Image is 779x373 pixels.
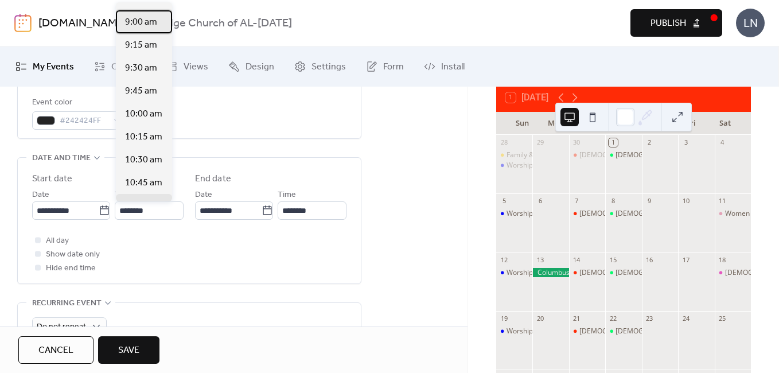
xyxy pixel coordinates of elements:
[496,150,532,160] div: Family & Friends Worship Service- Join us on Facebook Live or In Person!
[246,60,274,74] span: Design
[572,197,581,205] div: 7
[311,60,346,74] span: Settings
[645,197,654,205] div: 9
[605,268,641,278] div: Bible Study- Join us on Facebook Live or In Person!
[609,138,617,147] div: 1
[605,150,641,160] div: Bible Study- Join us on Facebook Live or In Person!
[572,255,581,264] div: 14
[32,188,49,202] span: Date
[32,96,124,110] div: Event color
[579,327,696,336] div: [DEMOGRAPHIC_DATA] Wide Prayer
[125,153,162,167] span: 10:30 am
[651,17,686,30] span: Publish
[507,209,681,219] div: Worship Service- Join us on Facebook Live or In Person!
[37,319,86,335] span: Do not repeat
[32,172,72,186] div: Start date
[18,336,94,364] button: Cancel
[286,51,355,82] a: Settings
[605,209,641,219] div: Bible Study- Join us on Facebook Live or In Person!
[500,197,508,205] div: 5
[184,60,208,74] span: Views
[500,138,508,147] div: 28
[441,60,465,74] span: Install
[278,188,296,202] span: Time
[500,255,508,264] div: 12
[681,314,690,323] div: 24
[569,268,605,278] div: Church Wide Prayer
[195,172,231,186] div: End date
[46,234,69,248] span: All day
[132,13,292,34] b: The Bridge Church of AL-[DATE]
[736,9,765,37] div: LN
[158,51,217,82] a: Views
[220,51,283,82] a: Design
[681,197,690,205] div: 10
[507,150,735,160] div: Family & Friends Worship Service- Join us on Facebook Live or In Person!
[715,209,751,219] div: Women Of Purpose Fellowship
[715,268,751,278] div: Church wide Prayer
[645,255,654,264] div: 16
[718,197,727,205] div: 11
[33,60,74,74] span: My Events
[115,188,133,202] span: Time
[38,344,73,358] span: Cancel
[7,51,83,82] a: My Events
[38,13,127,34] a: [DOMAIN_NAME]
[708,112,742,135] div: Sat
[357,51,412,82] a: Form
[32,151,91,165] span: Date and time
[609,197,617,205] div: 8
[383,60,404,74] span: Form
[579,209,696,219] div: [DEMOGRAPHIC_DATA] Wide Prayer
[500,314,508,323] div: 19
[536,314,544,323] div: 20
[125,84,157,98] span: 9:45 am
[572,314,581,323] div: 21
[569,209,605,219] div: Church Wide Prayer
[609,255,617,264] div: 15
[645,138,654,147] div: 2
[125,107,162,121] span: 10:00 am
[60,114,108,128] span: #242424FF
[496,327,532,336] div: Worship Service- Join us on Facebook Live or In Person!
[539,112,573,135] div: Mon
[505,112,539,135] div: Sun
[125,61,157,75] span: 9:30 am
[718,314,727,323] div: 25
[125,176,162,190] span: 10:45 am
[14,14,32,32] img: logo
[536,197,544,205] div: 6
[125,15,157,29] span: 9:00 am
[415,51,473,82] a: Install
[681,255,690,264] div: 17
[496,209,532,219] div: Worship Service- Join us on Facebook Live or In Person!
[536,138,544,147] div: 29
[125,199,162,213] span: 11:00 am
[46,262,96,275] span: Hide end time
[681,138,690,147] div: 3
[569,327,605,336] div: Church Wide Prayer
[532,268,568,278] div: Columbus Day
[496,268,532,278] div: Worship Service- Join us on Facebook Live or In Person!
[507,327,681,336] div: Worship Service- Join us on Facebook Live or In Person!
[569,150,605,160] div: Church Wide Prayer
[645,314,654,323] div: 23
[125,38,157,52] span: 9:15 am
[609,314,617,323] div: 22
[85,51,155,82] a: Connect
[536,255,544,264] div: 13
[111,60,146,74] span: Connect
[630,9,722,37] button: Publish
[605,327,641,336] div: Bible Study- Join us on Facebook Live or In Person!
[572,138,581,147] div: 30
[118,344,139,358] span: Save
[718,138,727,147] div: 4
[579,268,696,278] div: [DEMOGRAPHIC_DATA] Wide Prayer
[195,188,212,202] span: Date
[496,161,532,170] div: Worship Service- Join us on Facebook Live or In Person!
[507,268,681,278] div: Worship Service- Join us on Facebook Live or In Person!
[579,150,696,160] div: [DEMOGRAPHIC_DATA] Wide Prayer
[98,336,159,364] button: Save
[507,161,681,170] div: Worship Service- Join us on Facebook Live or In Person!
